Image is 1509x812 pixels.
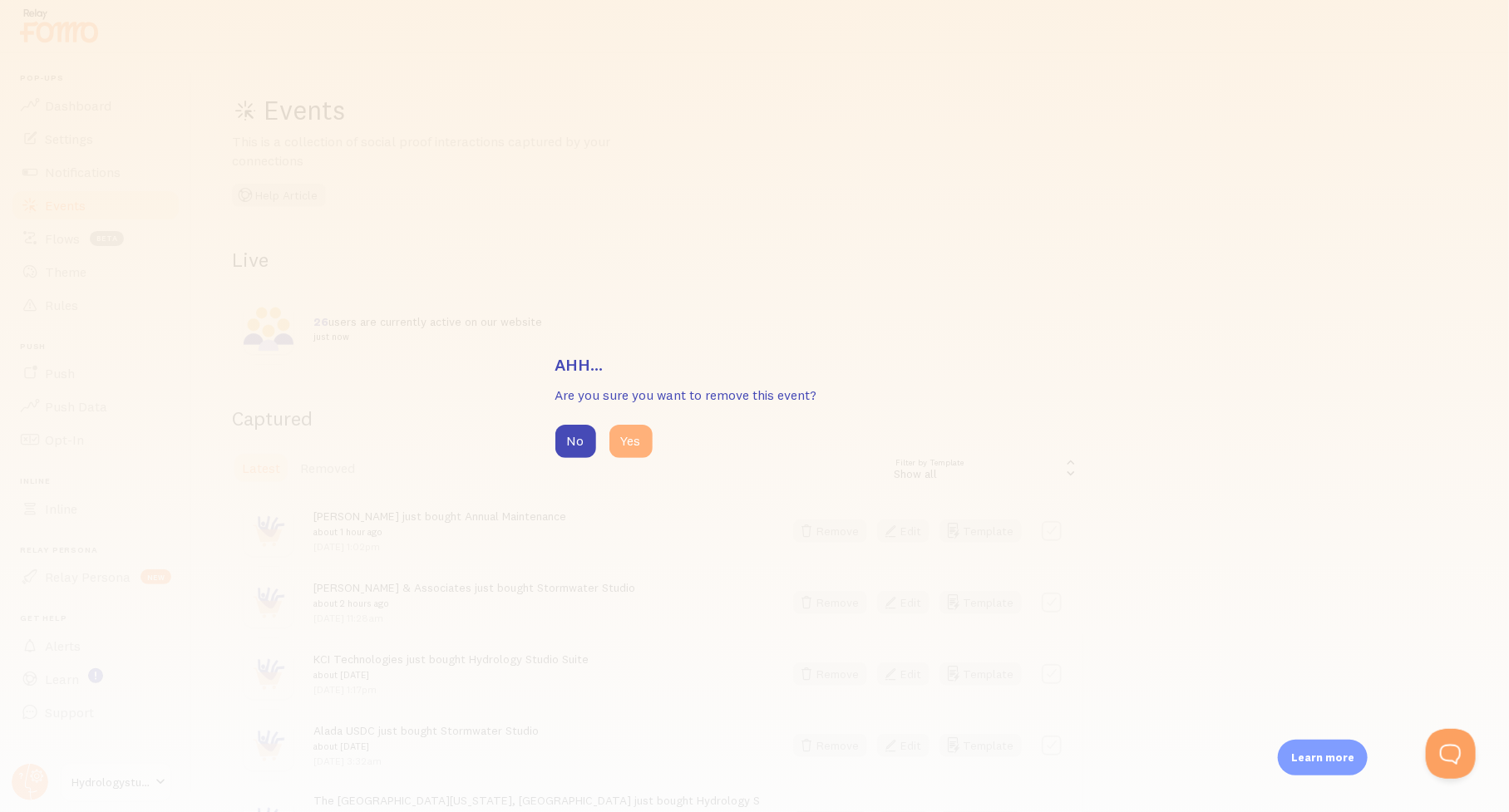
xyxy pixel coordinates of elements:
[555,425,596,458] button: No
[609,425,653,458] button: Yes
[1291,750,1354,765] p: Learn more
[555,354,954,376] h3: Ahh...
[1426,729,1476,779] iframe: Help Scout Beacon - Open
[555,386,954,405] p: Are you sure you want to remove this event?
[1278,740,1368,775] div: Learn more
